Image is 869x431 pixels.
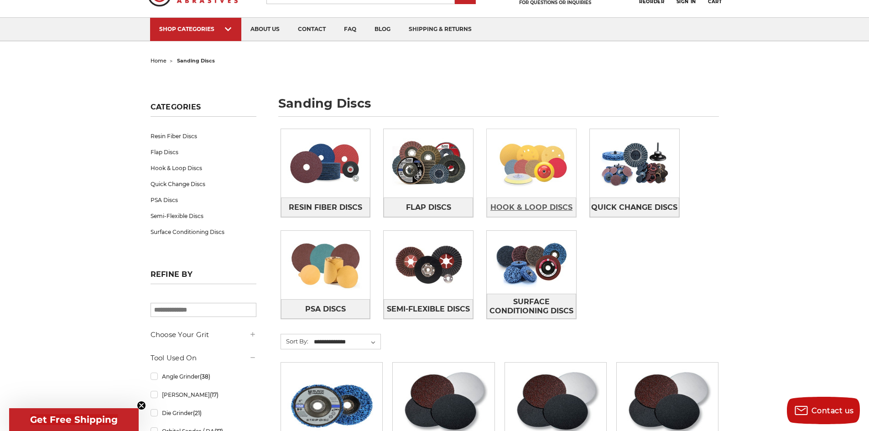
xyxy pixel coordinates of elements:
[490,200,572,215] span: Hook & Loop Discs
[281,334,308,348] label: Sort By:
[281,197,370,217] a: Resin Fiber Discs
[281,299,370,319] a: PSA Discs
[281,234,370,296] img: PSA Discs
[151,224,256,240] a: Surface Conditioning Discs
[406,200,451,215] span: Flap Discs
[289,18,335,41] a: contact
[590,197,679,217] a: Quick Change Discs
[210,391,219,398] span: (17)
[487,231,576,294] img: Surface Conditioning Discs
[384,299,473,319] a: Semi-Flexible Discs
[312,335,380,349] select: Sort By:
[159,26,232,32] div: SHOP CATEGORIES
[177,57,215,64] span: sanding discs
[151,160,256,176] a: Hook & Loop Discs
[365,18,400,41] a: blog
[30,414,118,425] span: Get Free Shipping
[487,294,576,319] a: Surface Conditioning Discs
[812,406,854,415] span: Contact us
[151,353,256,363] h5: Tool Used On
[200,373,210,380] span: (38)
[305,301,346,317] span: PSA Discs
[591,200,677,215] span: Quick Change Discs
[151,176,256,192] a: Quick Change Discs
[151,208,256,224] a: Semi-Flexible Discs
[387,301,470,317] span: Semi-Flexible Discs
[289,200,362,215] span: Resin Fiber Discs
[151,103,256,117] h5: Categories
[281,132,370,195] img: Resin Fiber Discs
[151,192,256,208] a: PSA Discs
[151,57,167,64] a: home
[384,234,473,296] img: Semi-Flexible Discs
[151,144,256,160] a: Flap Discs
[400,18,481,41] a: shipping & returns
[151,128,256,144] a: Resin Fiber Discs
[590,132,679,195] img: Quick Change Discs
[193,410,202,416] span: (21)
[151,369,256,384] a: Angle Grinder
[241,18,289,41] a: about us
[9,408,139,431] div: Get Free ShippingClose teaser
[151,387,256,403] a: [PERSON_NAME]
[487,197,576,217] a: Hook & Loop Discs
[335,18,365,41] a: faq
[487,132,576,195] img: Hook & Loop Discs
[787,397,860,424] button: Contact us
[151,405,256,421] a: Die Grinder
[384,132,473,195] img: Flap Discs
[137,401,146,410] button: Close teaser
[151,270,256,284] h5: Refine by
[384,197,473,217] a: Flap Discs
[151,329,256,340] h5: Choose Your Grit
[278,97,719,117] h1: sanding discs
